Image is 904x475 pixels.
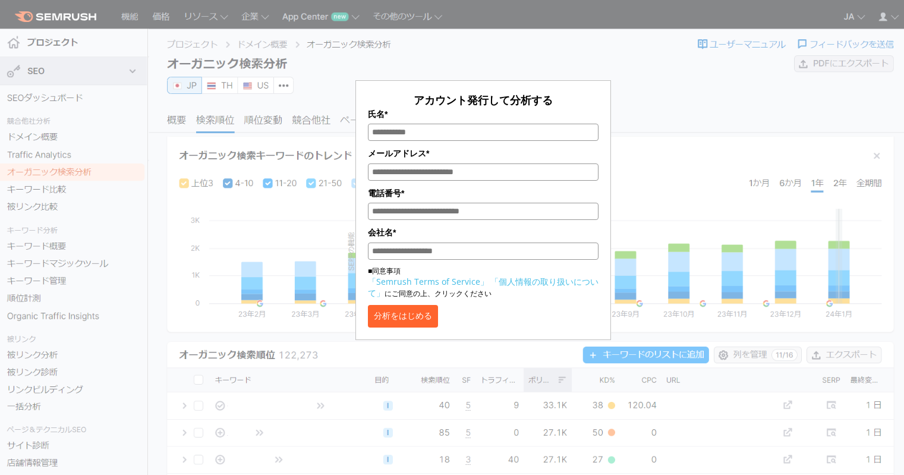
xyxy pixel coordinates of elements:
[414,93,553,107] span: アカウント発行して分析する
[368,187,599,200] label: 電話番号*
[368,266,599,299] p: ■同意事項 にご同意の上、クリックください
[368,276,599,298] a: 「個人情報の取り扱いについて」
[368,147,599,160] label: メールアドレス*
[368,305,438,328] button: 分析をはじめる
[368,276,489,287] a: 「Semrush Terms of Service」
